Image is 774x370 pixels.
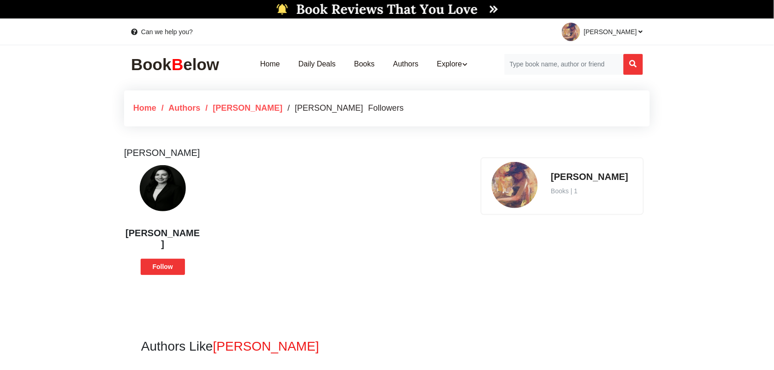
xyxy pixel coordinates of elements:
[131,339,639,354] h2: Authors Like
[551,172,629,182] a: [PERSON_NAME]
[205,103,282,113] a: / [PERSON_NAME]
[131,27,193,36] a: Can we help you?
[289,50,345,79] a: Daily Deals
[141,259,185,275] span: Follow
[428,50,476,79] a: Explore
[551,187,642,196] p: Books | 1
[554,19,643,45] a: [PERSON_NAME]
[624,54,643,75] button: Search
[131,55,223,74] img: BookBelow Logo
[213,339,319,353] span: [PERSON_NAME]
[161,103,200,113] a: / Authors
[124,147,475,158] h1: [PERSON_NAME]
[287,103,404,113] span: / [PERSON_NAME] Followers
[133,103,156,113] a: Home
[140,165,186,211] img: Madeline Prescott
[584,28,643,36] span: [PERSON_NAME]
[504,54,624,75] input: Search for Books
[345,50,384,79] a: Books
[251,50,289,79] a: Home
[384,50,428,79] a: Authors
[492,162,538,208] img: J.L. Michael
[562,23,580,41] img: 1758730861.jpeg
[125,227,200,250] h6: [PERSON_NAME]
